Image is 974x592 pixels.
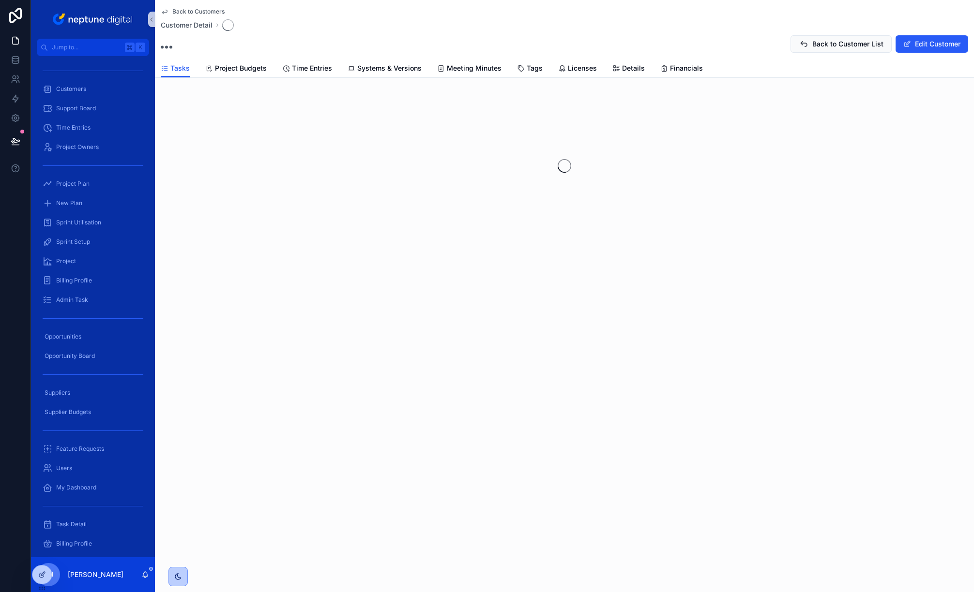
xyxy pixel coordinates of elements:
span: Tasks [170,63,190,73]
span: Billing Profile [56,540,92,548]
a: Billing Profile [37,272,149,289]
a: Systems & Versions [348,59,422,79]
span: Back to Customer List [812,39,883,49]
a: Opportunities [37,328,149,345]
a: Sprint Utilisation [37,214,149,231]
a: Details [612,59,645,79]
span: Time Entries [56,124,91,132]
span: Financials [670,63,703,73]
span: Admin Task [56,296,88,304]
a: Suppliers [37,384,149,401]
a: My Dashboard [37,479,149,496]
a: Project Owners [37,138,149,156]
a: Admin Task [37,291,149,309]
span: Supplier Budgets [45,408,91,416]
a: Meeting Minutes [437,59,502,79]
span: Project [56,257,76,265]
a: Project [37,252,149,270]
a: Task Detail [37,516,149,533]
a: Sprint Setup [37,233,149,251]
span: Customers [56,85,86,93]
span: Details [622,63,645,73]
span: Sprint Setup [56,238,90,246]
a: New Plan [37,194,149,212]
span: Opportunity Board [45,352,95,360]
a: Back to Customers [161,8,225,15]
a: Time Entries [37,119,149,136]
span: Task Detail [56,520,87,528]
a: Support Board [37,100,149,117]
span: Billing Profile [56,277,92,284]
a: Project Budgets [205,59,267,79]
div: scrollable content [31,56,155,557]
a: Licenses [558,59,597,79]
a: Feature Requests [37,440,149,458]
span: Meeting Minutes [447,63,502,73]
span: Project Plan [56,180,90,188]
span: Jump to... [52,44,121,51]
a: Financials [660,59,703,79]
img: App logo [51,12,136,27]
button: Edit Customer [896,35,968,53]
a: Opportunity Board [37,347,149,365]
span: Systems & Versions [357,63,422,73]
span: Support Board [56,104,96,112]
span: My Dashboard [56,484,96,491]
a: Users [37,459,149,477]
a: Supplier Budgets [37,403,149,421]
span: Tags [527,63,543,73]
span: New Plan [56,199,82,207]
button: Back to Customer List [791,35,892,53]
span: Feature Requests [56,445,104,453]
a: Time Entries [282,59,332,79]
span: Licenses [568,63,597,73]
span: K [137,44,144,51]
a: Billing Profile [37,535,149,552]
p: [PERSON_NAME] [68,570,123,579]
span: Project Budgets [215,63,267,73]
span: Back to Customers [172,8,225,15]
button: Jump to...K [37,39,149,56]
a: Project Plan [37,175,149,192]
span: Project Owners [56,143,99,151]
span: Time Entries [292,63,332,73]
a: Customers [37,80,149,98]
span: Sprint Utilisation [56,219,101,226]
a: Tags [517,59,543,79]
span: Users [56,464,72,472]
span: Suppliers [45,389,70,397]
span: Opportunities [45,333,81,340]
a: Customer Detail [161,20,213,30]
a: Tasks [161,59,190,78]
